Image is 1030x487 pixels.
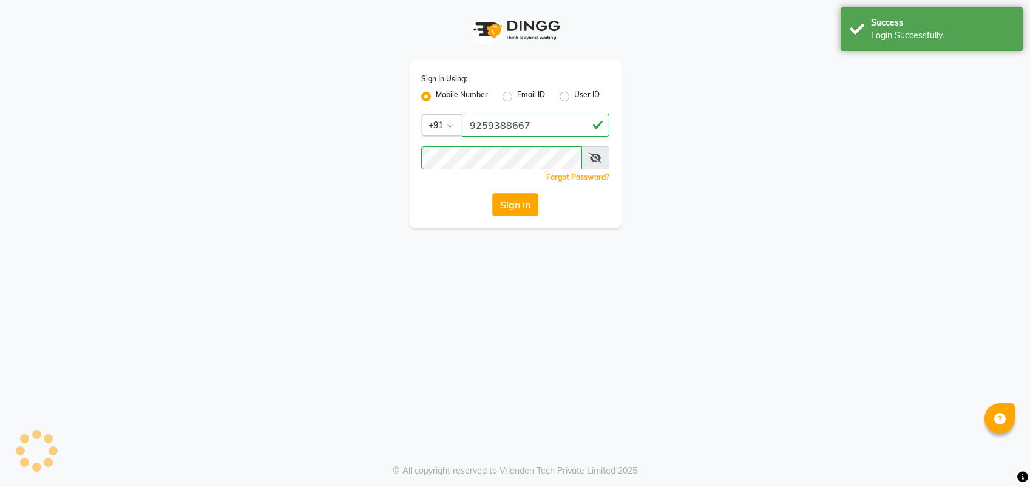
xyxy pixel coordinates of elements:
label: Sign In Using: [421,73,467,84]
input: Username [462,114,609,137]
label: Email ID [517,89,545,104]
button: Sign In [492,193,538,216]
input: Username [421,146,582,169]
div: Login Successfully. [871,29,1014,42]
a: Forgot Password? [546,172,609,182]
div: Success [871,16,1014,29]
label: Mobile Number [436,89,488,104]
label: User ID [574,89,600,104]
img: logo1.svg [467,12,564,48]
